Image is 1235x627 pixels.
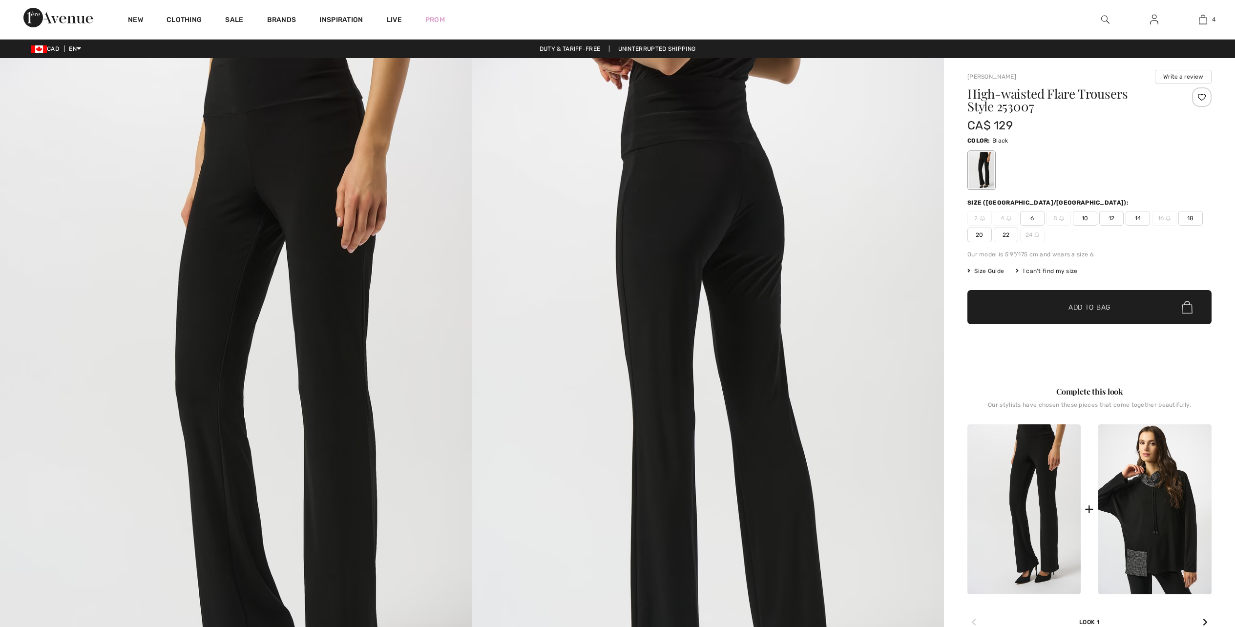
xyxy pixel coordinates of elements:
div: Our stylists have chosen these pieces that come together beautifully. [967,401,1212,416]
div: Complete this look [967,386,1212,397]
div: Black [969,152,994,188]
span: 16 [1152,211,1176,226]
span: 4 [994,211,1018,226]
img: ring-m.svg [1166,216,1171,221]
a: New [128,16,143,26]
button: Add to Bag [967,290,1212,324]
span: 12 [1099,211,1124,226]
span: 18 [1178,211,1203,226]
img: Bag.svg [1182,301,1193,313]
span: CA$ 129 [967,119,1013,132]
div: + [1085,498,1094,520]
span: Size Guide [967,267,1004,275]
img: Casual Mock Neck Pullover Style 253052 [1098,424,1212,594]
span: Inspiration [319,16,363,26]
a: Clothing [167,16,202,26]
div: Size ([GEOGRAPHIC_DATA]/[GEOGRAPHIC_DATA]): [967,198,1130,207]
span: 24 [1020,228,1045,242]
div: Look 1 [967,594,1212,627]
a: Sign In [1142,14,1166,26]
span: 2 [967,211,992,226]
span: 20 [967,228,992,242]
img: High-Waisted Flare Trousers Style 253007 [967,424,1081,594]
a: Live [387,15,402,25]
span: EN [69,45,81,52]
a: Sale [225,16,243,26]
a: Prom [425,15,445,25]
span: 6 [1020,211,1045,226]
span: 4 [1212,15,1215,24]
a: Brands [267,16,296,26]
span: 22 [994,228,1018,242]
span: 10 [1073,211,1097,226]
div: I can't find my size [1016,267,1077,275]
span: CAD [31,45,63,52]
a: 4 [1179,14,1227,25]
button: Write a review [1155,70,1212,84]
div: Our model is 5'9"/175 cm and wears a size 6. [967,250,1212,259]
img: ring-m.svg [1006,216,1011,221]
span: Color: [967,137,990,144]
img: 1ère Avenue [23,8,93,27]
a: [PERSON_NAME] [967,73,1016,80]
iframe: Opens a widget where you can find more information [1172,554,1225,578]
span: Add to Bag [1068,302,1110,313]
img: search the website [1101,14,1109,25]
h1: High-waisted Flare Trousers Style 253007 [967,87,1171,113]
span: 14 [1126,211,1150,226]
img: Canadian Dollar [31,45,47,53]
img: ring-m.svg [980,216,985,221]
span: 8 [1047,211,1071,226]
img: ring-m.svg [1059,216,1064,221]
img: ring-m.svg [1034,232,1039,237]
img: My Info [1150,14,1158,25]
span: Black [992,137,1008,144]
img: My Bag [1199,14,1207,25]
